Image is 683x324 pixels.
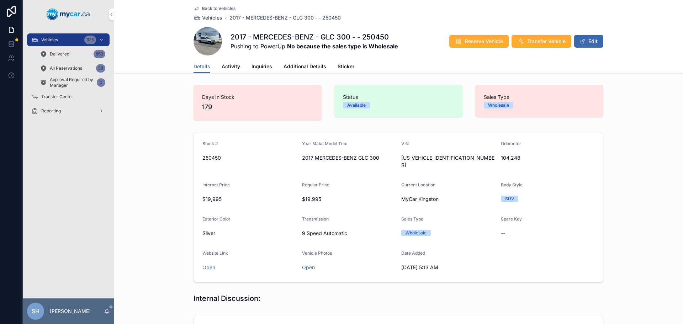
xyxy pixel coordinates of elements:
span: Delivered [50,51,69,57]
a: Reporting [27,105,110,117]
span: Transfer Center [41,94,73,100]
div: 853 [94,50,105,58]
span: $19,995 [202,196,296,203]
div: 325 [84,36,96,44]
span: Regular Price [302,182,329,187]
span: 104,248 [501,154,595,161]
a: Activity [222,60,240,74]
div: SUV [505,196,514,202]
a: 2017 - MERCEDES-BENZ - GLC 300 - - 250450 [229,14,341,21]
span: Odometer [501,141,521,146]
div: scrollable content [23,28,114,127]
span: $19,995 [302,196,396,203]
button: Transfer Vehicle [512,35,571,48]
span: Transfer Vehicle [527,38,566,45]
span: Silver [202,230,215,237]
span: Current Location [401,182,435,187]
span: Activity [222,63,240,70]
span: Body Style [501,182,523,187]
span: Vehicles [202,14,222,21]
span: Status [343,94,454,101]
a: Additional Details [284,60,326,74]
span: Sales Type [484,94,595,101]
h1: Internal Discussion: [194,293,260,303]
div: Available [347,102,366,108]
span: Reserve Vehicle [465,38,503,45]
div: 0 [97,78,105,87]
span: MyCar Kingston [401,196,439,203]
span: SH [32,307,39,315]
span: -- [501,230,505,237]
div: Wholesale [406,230,427,236]
span: Approval Required by Manager [50,77,94,88]
span: [DATE] 5:13 AM [401,264,495,271]
a: Vehicles325 [27,33,110,46]
span: Details [194,63,210,70]
a: Sticker [338,60,354,74]
span: VIN [401,141,409,146]
a: All Reservations58 [36,62,110,75]
a: Delivered853 [36,48,110,60]
a: Details [194,60,210,74]
span: Additional Details [284,63,326,70]
p: [PERSON_NAME] [50,308,91,315]
span: 179 [202,102,313,112]
span: [US_VEHICLE_IDENTIFICATION_NUMBER] [401,154,495,169]
span: All Reservations [50,65,82,71]
span: 9 Speed Automatic [302,230,396,237]
a: Inquiries [252,60,272,74]
a: Vehicles [194,14,222,21]
a: Open [202,264,215,270]
div: 58 [96,64,105,73]
span: Website Link [202,250,228,256]
span: Pushing to PowerUp: [231,42,398,51]
span: Spare Key [501,216,522,222]
a: Open [302,264,315,270]
span: Reporting [41,108,61,114]
span: Stock # [202,141,218,146]
span: Exterior Color [202,216,231,222]
button: Reserve Vehicle [449,35,509,48]
span: Internet Price [202,182,230,187]
span: Inquiries [252,63,272,70]
a: Approval Required by Manager0 [36,76,110,89]
button: Edit [574,35,603,48]
span: Transmission [302,216,329,222]
img: App logo [47,9,90,20]
a: Transfer Center [27,90,110,103]
span: 250450 [202,154,296,161]
span: Back to Vehicles [202,6,235,11]
span: Vehicles [41,37,58,43]
span: Days In Stock [202,94,313,101]
h1: 2017 - MERCEDES-BENZ - GLC 300 - - 250450 [231,32,398,42]
span: 2017 MERCEDES-BENZ GLC 300 [302,154,396,161]
div: Wholesale [488,102,509,108]
a: Back to Vehicles [194,6,235,11]
strong: No because the sales type is Wholesale [287,43,398,50]
span: Date Added [401,250,425,256]
span: Year Make Model Trim [302,141,348,146]
span: Vehicle Photos [302,250,332,256]
span: Sticker [338,63,354,70]
span: Sales Type [401,216,423,222]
